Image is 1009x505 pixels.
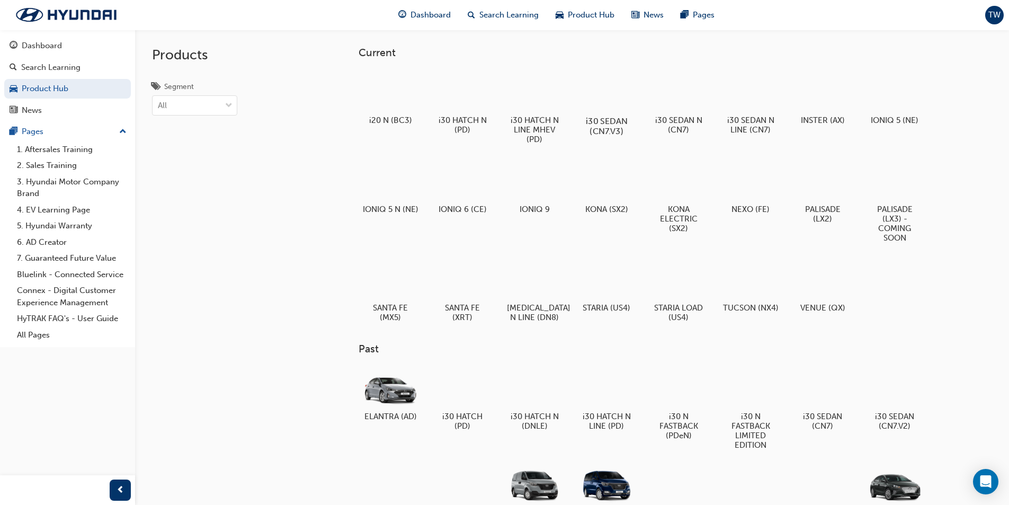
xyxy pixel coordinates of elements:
h5: ELANTRA (AD) [363,412,418,421]
span: prev-icon [117,484,124,497]
a: KONA (SX2) [575,156,638,218]
a: ELANTRA (AD) [359,364,422,426]
a: IONIQ 5 N (NE) [359,156,422,218]
img: Trak [5,4,127,26]
a: TUCSON (NX4) [719,255,782,316]
a: 1. Aftersales Training [13,141,131,158]
h5: i30 SEDAN N LINE (CN7) [723,116,779,135]
h2: Products [152,47,237,64]
h5: SANTA FE (MX5) [363,303,418,322]
span: Dashboard [410,9,451,21]
span: Pages [693,9,715,21]
a: i20 N (BC3) [359,67,422,129]
h5: i30 HATCH (PD) [435,412,490,431]
a: Connex - Digital Customer Experience Management [13,282,131,311]
h5: i30 HATCH N (PD) [435,116,490,135]
a: KONA ELECTRIC (SX2) [647,156,710,237]
a: STARIA LOAD (US4) [647,255,710,326]
span: news-icon [10,106,17,116]
h5: i30 SEDAN N (CN7) [651,116,707,135]
a: 2. Sales Training [13,157,131,174]
span: search-icon [10,63,17,73]
div: Segment [164,82,194,92]
span: car-icon [10,84,17,94]
button: DashboardSearch LearningProduct HubNews [4,34,131,122]
a: PALISADE (LX3) - COMING SOON [863,156,926,246]
h3: Past [359,343,960,355]
a: SANTA FE (MX5) [359,255,422,326]
div: All [158,100,167,112]
a: All Pages [13,327,131,343]
a: i30 N FASTBACK LIMITED EDITION [719,364,782,454]
h5: i30 HATCH N (DNLE) [507,412,562,431]
h5: [MEDICAL_DATA] N LINE (DN8) [507,303,562,322]
a: i30 HATCH N LINE (PD) [575,364,638,435]
a: Dashboard [4,36,131,56]
a: i30 HATCH N (PD) [431,67,494,138]
a: News [4,101,131,120]
a: Product Hub [4,79,131,99]
div: News [22,104,42,117]
h5: PALISADE (LX3) - COMING SOON [867,205,923,243]
span: pages-icon [681,8,689,22]
h5: KONA (SX2) [579,205,635,214]
a: 6. AD Creator [13,234,131,251]
button: TW [985,6,1004,24]
a: [MEDICAL_DATA] N LINE (DN8) [503,255,566,326]
span: Product Hub [568,9,614,21]
a: search-iconSearch Learning [459,4,547,26]
h5: INSTER (AX) [795,116,851,125]
a: i30 SEDAN (CN7.V2) [863,364,926,435]
h5: PALISADE (LX2) [795,205,851,224]
span: News [644,9,664,21]
span: guage-icon [398,8,406,22]
div: Search Learning [21,61,81,74]
span: search-icon [468,8,475,22]
a: i30 N FASTBACK (PDeN) [647,364,710,445]
h5: i30 SEDAN (CN7) [795,412,851,431]
h5: i30 SEDAN (CN7.V3) [577,116,636,136]
a: SANTA FE (XRT) [431,255,494,326]
h5: IONIQ 5 N (NE) [363,205,418,214]
span: guage-icon [10,41,17,51]
h5: KONA ELECTRIC (SX2) [651,205,707,233]
span: car-icon [556,8,564,22]
a: i30 HATCH N (DNLE) [503,364,566,435]
span: up-icon [119,125,127,139]
span: TW [988,9,1001,21]
a: Search Learning [4,58,131,77]
a: i30 SEDAN (CN7) [791,364,854,435]
h5: VENUE (QX) [795,303,851,313]
a: i30 SEDAN (CN7.V3) [575,67,638,138]
a: i30 SEDAN N (CN7) [647,67,710,138]
h5: i30 HATCH N LINE (PD) [579,412,635,431]
h5: IONIQ 9 [507,205,562,214]
button: Pages [4,122,131,141]
h5: STARIA (US4) [579,303,635,313]
a: 4. EV Learning Page [13,202,131,218]
a: STARIA (US4) [575,255,638,316]
span: Search Learning [479,9,539,21]
h5: i30 SEDAN (CN7.V2) [867,412,923,431]
a: 3. Hyundai Motor Company Brand [13,174,131,202]
h5: STARIA LOAD (US4) [651,303,707,322]
div: Pages [22,126,43,138]
h5: i30 HATCH N LINE MHEV (PD) [507,116,562,144]
a: IONIQ 5 (NE) [863,67,926,129]
a: Bluelink - Connected Service [13,267,131,283]
h5: TUCSON (NX4) [723,303,779,313]
span: down-icon [225,99,233,113]
a: 5. Hyundai Warranty [13,218,131,234]
h5: IONIQ 5 (NE) [867,116,923,125]
a: PALISADE (LX2) [791,156,854,227]
a: 7. Guaranteed Future Value [13,250,131,267]
span: tags-icon [152,83,160,92]
div: Dashboard [22,40,62,52]
span: news-icon [631,8,639,22]
a: i30 HATCH N LINE MHEV (PD) [503,67,566,148]
h5: SANTA FE (XRT) [435,303,490,322]
span: pages-icon [10,127,17,137]
h5: i20 N (BC3) [363,116,418,125]
a: HyTRAK FAQ's - User Guide [13,311,131,327]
